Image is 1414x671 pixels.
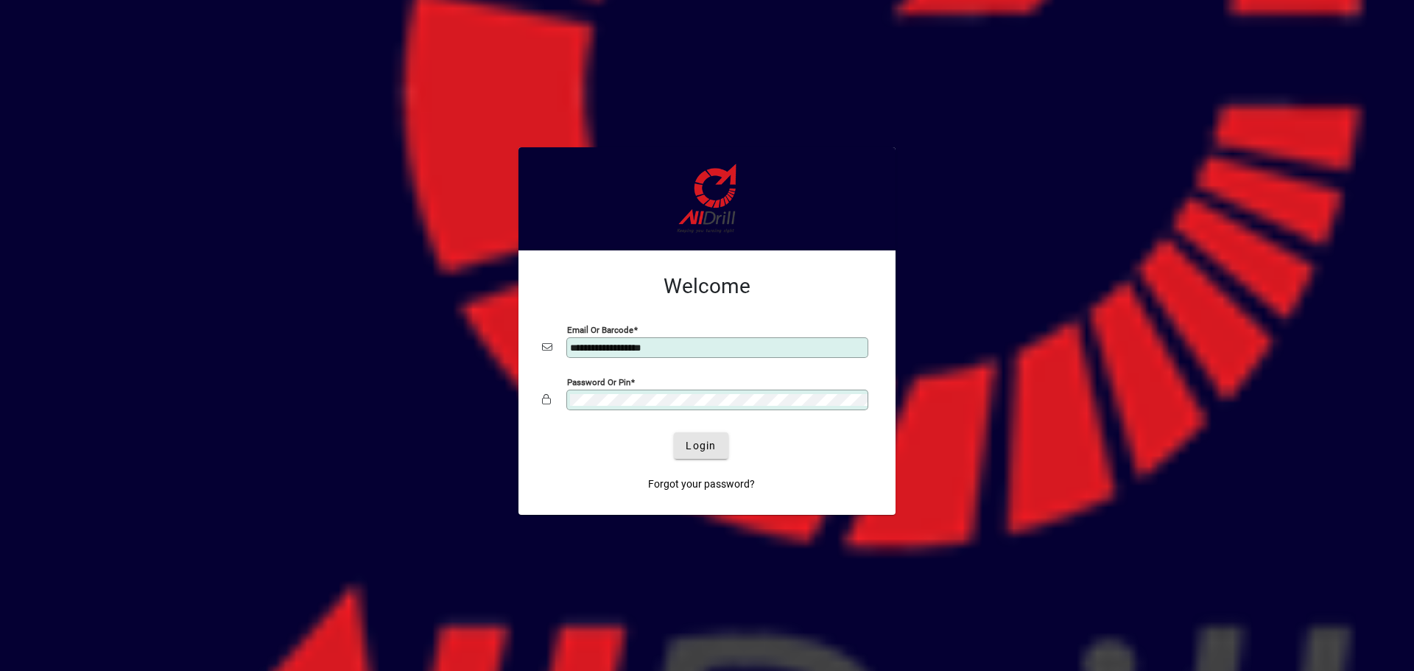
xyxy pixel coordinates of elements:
a: Forgot your password? [642,471,761,497]
span: Login [686,438,716,454]
mat-label: Email or Barcode [567,325,633,335]
mat-label: Password or Pin [567,377,630,387]
h2: Welcome [542,274,872,299]
span: Forgot your password? [648,477,755,492]
button: Login [674,432,728,459]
